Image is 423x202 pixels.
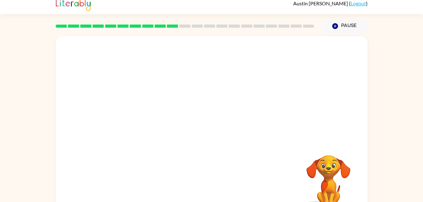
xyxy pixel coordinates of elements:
[351,0,366,6] a: Logout
[293,0,368,6] div: ( )
[322,19,368,33] button: Pause
[293,0,349,6] span: Austin [PERSON_NAME]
